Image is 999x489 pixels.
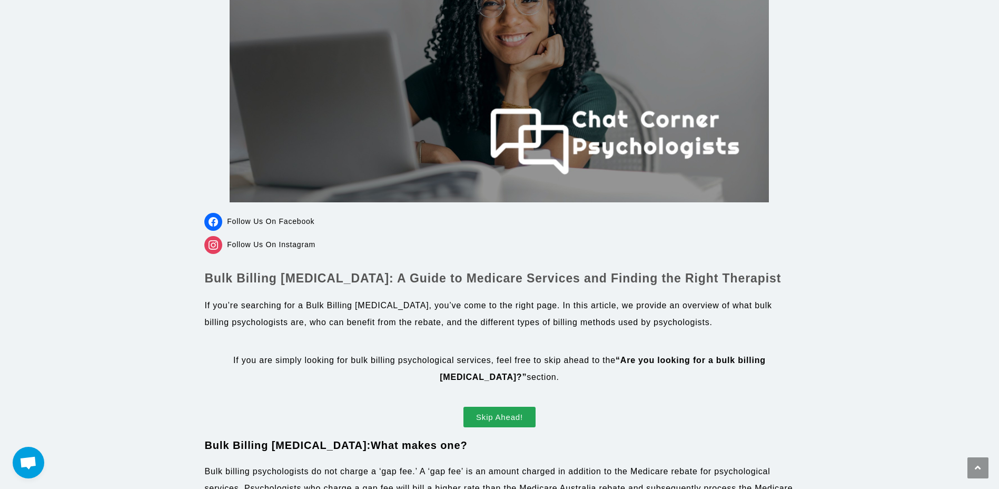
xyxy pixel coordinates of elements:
[204,438,794,453] h2: What makes one?
[13,447,44,478] a: Open chat
[204,297,794,331] p: If you’re searching for a Bulk Billing [MEDICAL_DATA], you’ve come to the right page. In this art...
[204,352,794,386] p: If you are simply looking for bulk billing psychological services, feel free to skip ahead to the...
[204,439,371,451] span: Bulk Billing [MEDICAL_DATA]:
[227,240,315,249] span: Follow Us On Instagram
[463,407,536,427] a: Skip Ahead!
[204,270,794,287] h1: Bulk Billing [MEDICAL_DATA]: A Guide to Medicare Services and Finding the Right Therapist
[967,457,988,478] a: Scroll to the top of the page
[476,413,523,421] span: Skip Ahead!
[227,217,314,226] span: Follow Us On Facebook
[204,217,314,226] a: Follow Us On Facebook
[204,240,315,249] a: Follow Us On Instagram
